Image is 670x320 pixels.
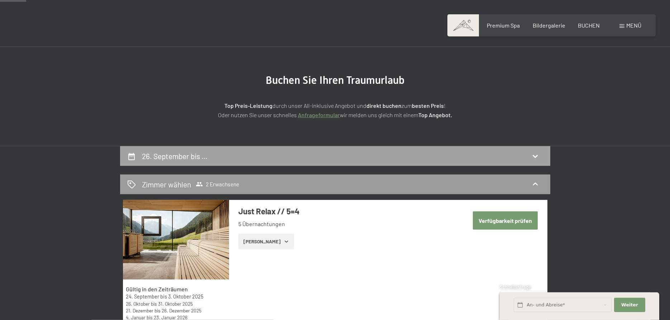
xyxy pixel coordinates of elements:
img: mss_renderimg.php [123,200,229,280]
span: 2 Erwachsene [196,181,239,188]
button: [PERSON_NAME] [238,234,294,249]
a: BUCHEN [578,22,600,29]
span: Schnellanfrage [500,284,531,290]
time: 03.10.2025 [168,293,203,300]
h2: Zimmer wählen [142,179,191,190]
a: Premium Spa [487,22,520,29]
span: Menü [626,22,641,29]
div: bis [126,300,225,307]
time: 21.12.2025 [126,307,153,314]
div: bis [126,307,225,314]
time: 26.10.2025 [126,301,150,307]
strong: besten Preis [412,102,444,109]
time: 24.09.2025 [126,293,159,300]
strong: direkt buchen [366,102,401,109]
span: Buchen Sie Ihren Traumurlaub [266,74,405,86]
h2: 26. September bis … [142,152,208,161]
time: 26.12.2025 [162,307,201,314]
span: Weiter [621,302,638,308]
button: Weiter [614,298,645,312]
strong: Gültig in den Zeiträumen [126,286,188,292]
div: bis [126,293,225,300]
li: 5 Übernachtungen [238,220,452,228]
button: Verfügbarkeit prüfen [473,211,538,230]
h3: Just Relax // 5=4 [238,206,452,217]
strong: Top Angebot. [418,111,452,118]
time: 31.10.2025 [158,301,193,307]
a: Anfrageformular [298,111,340,118]
a: Bildergalerie [533,22,565,29]
p: durch unser All-inklusive Angebot und zum ! Oder nutzen Sie unser schnelles wir melden uns gleich... [156,101,514,119]
strong: Top Preis-Leistung [224,102,272,109]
